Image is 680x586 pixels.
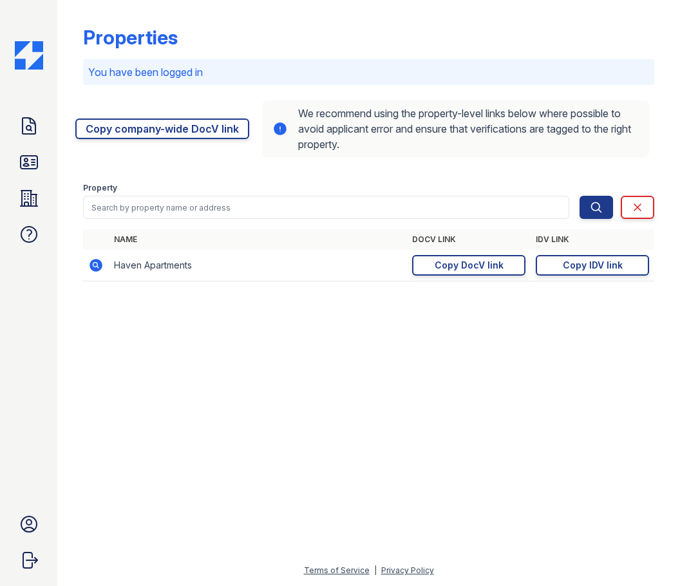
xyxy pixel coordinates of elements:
[435,259,504,272] div: Copy DocV link
[531,229,654,250] th: IDV Link
[412,255,525,276] a: Copy DocV link
[15,41,43,70] img: CE_Icon_Blue-c292c112584629df590d857e76928e9f676e5b41ef8f769ba2f05ee15b207248.png
[374,565,377,575] div: |
[83,26,178,49] div: Properties
[75,118,249,139] a: Copy company-wide DocV link
[109,229,407,250] th: Name
[304,565,370,575] a: Terms of Service
[83,183,117,193] label: Property
[88,64,649,80] p: You have been logged in
[83,196,569,219] input: Search by property name or address
[407,229,531,250] th: DocV Link
[381,565,434,575] a: Privacy Policy
[626,534,667,573] iframe: chat widget
[262,100,649,157] div: We recommend using the property-level links below where possible to avoid applicant error and ens...
[536,255,649,276] a: Copy IDV link
[109,250,407,281] td: Haven Apartments
[563,259,623,272] div: Copy IDV link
